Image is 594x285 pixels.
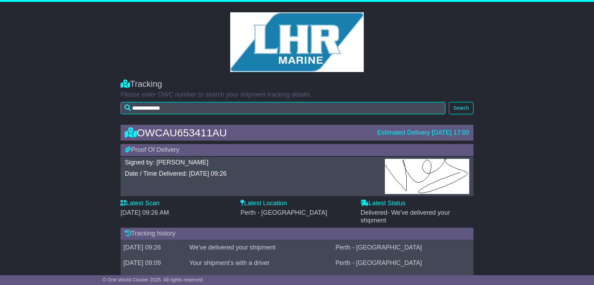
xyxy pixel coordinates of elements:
div: Tracking history [121,228,473,240]
div: Tracking [121,79,473,89]
td: Perth - [GEOGRAPHIC_DATA] [332,240,473,255]
td: [DATE] 09:26 [121,240,186,255]
span: © One World Courier 2025. All rights reserved. [103,277,204,283]
span: [DATE] 09:26 AM [121,209,169,216]
img: GetCustomerLogo [230,12,364,72]
span: Delivered [361,209,450,224]
td: [DATE] 09:09 [121,255,186,271]
div: Date / Time Delivered: [DATE] 09:26 [125,170,378,178]
div: OWCAU653411AU [121,127,374,138]
span: - We've delivered your shipment [361,209,450,224]
span: Perth - [GEOGRAPHIC_DATA] [240,209,327,216]
div: Signed by: [PERSON_NAME] [125,159,378,167]
td: We've delivered your shipment [186,240,332,255]
img: GetPodImagePublic [385,159,469,194]
td: Perth - [GEOGRAPHIC_DATA] [332,255,473,271]
div: Proof Of Delivery [121,144,473,156]
label: Latest Location [240,200,287,207]
label: Latest Scan [121,200,160,207]
td: Your shipment's with a driver [186,255,332,271]
button: Search [449,102,473,114]
div: Estimated Delivery [DATE] 17:00 [377,129,469,137]
label: Latest Status [361,200,406,207]
p: Please enter OWC number to search your shipment tracking details. [121,91,473,99]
